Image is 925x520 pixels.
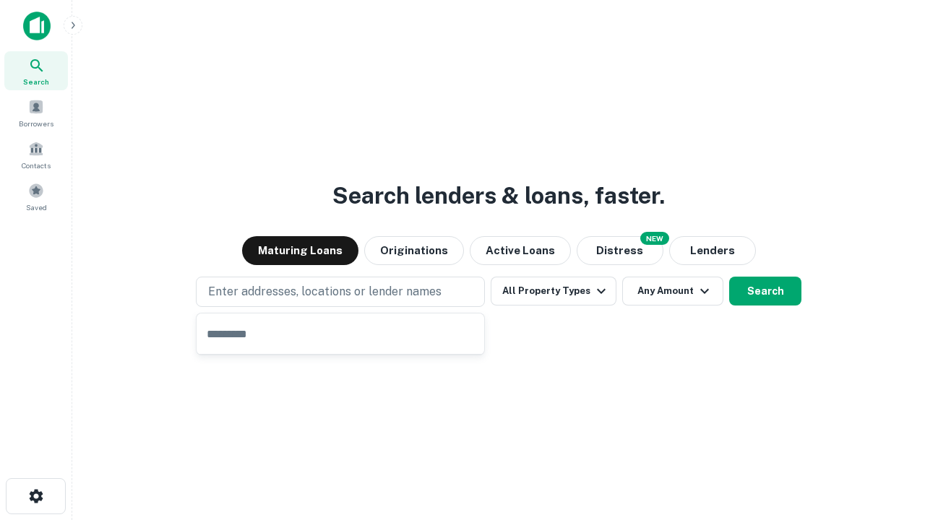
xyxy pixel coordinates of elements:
button: Originations [364,236,464,265]
button: Maturing Loans [242,236,358,265]
iframe: Chat Widget [853,404,925,474]
button: Search distressed loans with lien and other non-mortgage details. [577,236,663,265]
span: Saved [26,201,47,213]
a: Contacts [4,135,68,174]
p: Enter addresses, locations or lender names [208,283,442,300]
button: Active Loans [470,236,571,265]
span: Borrowers [19,118,53,129]
img: capitalize-icon.png [23,12,51,40]
div: NEW [640,232,669,245]
a: Saved [4,177,68,216]
a: Search [4,51,68,90]
a: Borrowers [4,93,68,132]
button: Search [729,277,801,305]
button: Lenders [669,236,756,265]
span: Contacts [22,160,51,171]
button: All Property Types [491,277,616,305]
h3: Search lenders & loans, faster. [332,178,665,213]
span: Search [23,76,49,87]
button: Enter addresses, locations or lender names [196,277,485,307]
button: Any Amount [622,277,723,305]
